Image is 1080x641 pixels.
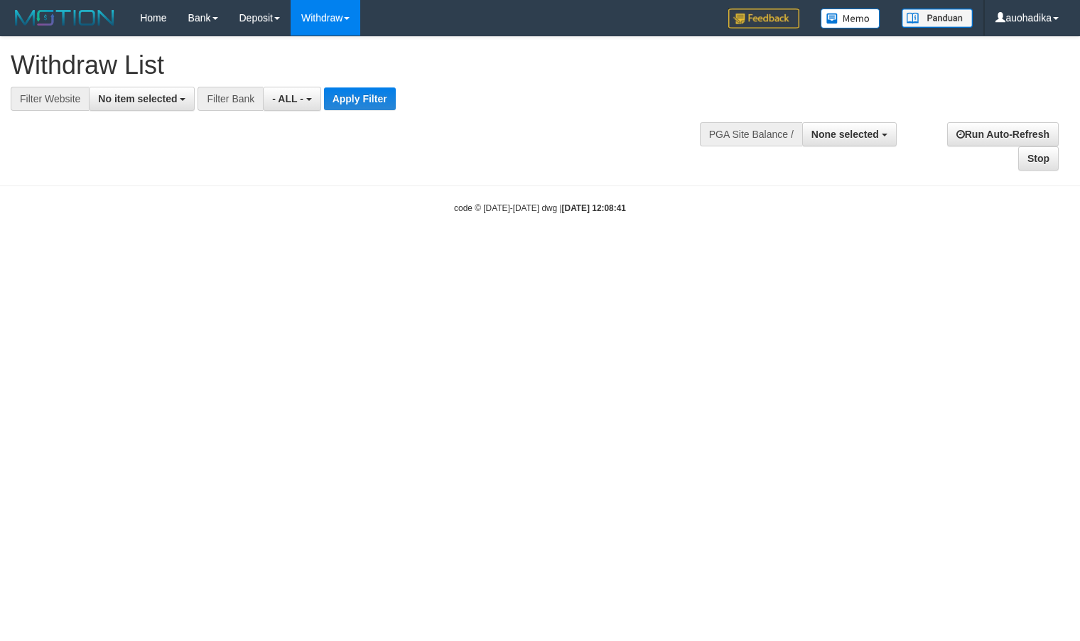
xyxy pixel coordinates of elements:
[11,7,119,28] img: MOTION_logo.png
[198,87,263,111] div: Filter Bank
[562,203,626,213] strong: [DATE] 12:08:41
[821,9,880,28] img: Button%20Memo.svg
[11,51,706,80] h1: Withdraw List
[700,122,802,146] div: PGA Site Balance /
[272,93,303,104] span: - ALL -
[947,122,1059,146] a: Run Auto-Refresh
[728,9,799,28] img: Feedback.jpg
[802,122,897,146] button: None selected
[324,87,396,110] button: Apply Filter
[902,9,973,28] img: panduan.png
[89,87,195,111] button: No item selected
[811,129,879,140] span: None selected
[11,87,89,111] div: Filter Website
[98,93,177,104] span: No item selected
[1018,146,1059,171] a: Stop
[263,87,320,111] button: - ALL -
[454,203,626,213] small: code © [DATE]-[DATE] dwg |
